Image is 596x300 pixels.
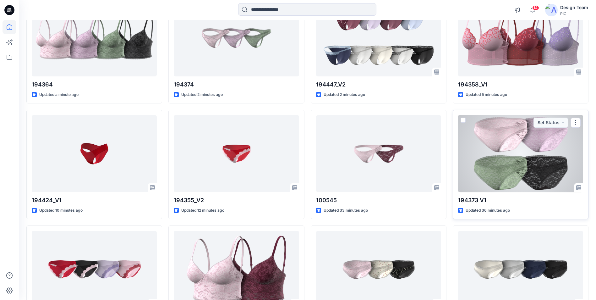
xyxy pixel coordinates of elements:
[316,196,441,205] p: 100545
[458,80,583,89] p: 194358_V1
[316,80,441,89] p: 194447_V2
[560,11,588,16] div: PIC
[39,207,83,214] p: Updated 10 minutes ago
[545,4,558,16] img: avatar
[32,115,157,192] a: 194424_V1
[174,80,299,89] p: 194374
[174,115,299,192] a: 194355_V2
[458,196,583,205] p: 194373 V1
[324,92,365,98] p: Updated 2 minutes ago
[174,196,299,205] p: 194355_V2
[39,92,79,98] p: Updated a minute ago
[32,80,157,89] p: 194364
[560,4,588,11] div: Design Team
[181,207,224,214] p: Updated 12 minutes ago
[532,5,539,10] span: 14
[181,92,223,98] p: Updated 2 minutes ago
[466,207,510,214] p: Updated 36 minutes ago
[32,196,157,205] p: 194424_V1
[466,92,507,98] p: Updated 5 minutes ago
[316,115,441,192] a: 100545
[324,207,368,214] p: Updated 33 minutes ago
[458,115,583,192] a: 194373 V1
